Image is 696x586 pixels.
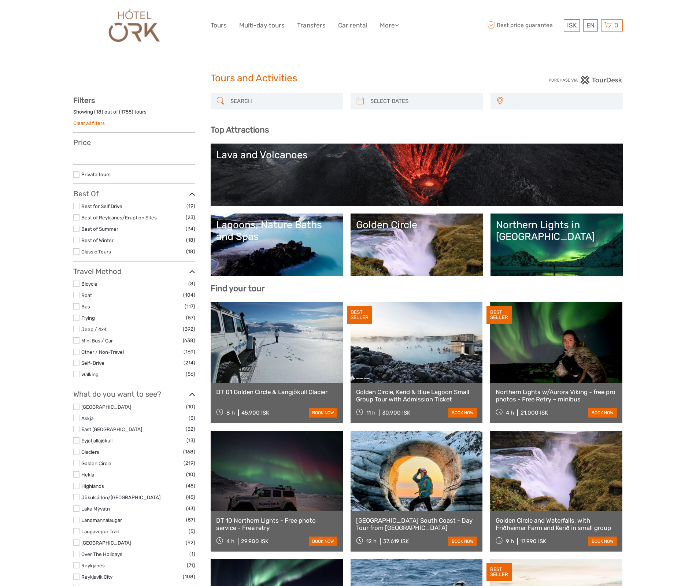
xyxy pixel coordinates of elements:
span: ISK [567,22,577,29]
div: EN [583,19,598,31]
a: Golden Circle [81,460,111,466]
span: (43) [186,504,195,513]
div: 30.900 ISK [382,409,410,416]
h3: What do you want to see? [73,390,195,398]
a: Highlands [81,483,104,489]
a: Jökulsárlón/[GEOGRAPHIC_DATA] [81,494,160,500]
span: (5) [189,527,195,535]
a: Transfers [297,20,326,31]
span: (57) [186,314,195,322]
span: (45) [186,493,195,501]
span: (71) [187,561,195,570]
a: book now [588,537,617,546]
span: (214) [184,359,195,367]
h3: Best Of [73,189,195,198]
strong: Filters [73,96,95,105]
span: 9 h [506,538,514,545]
div: Showing ( ) out of ( ) tours [73,108,195,120]
div: 21.000 ISK [521,409,548,416]
img: Our services [105,5,164,45]
a: More [380,20,399,31]
a: book now [448,537,477,546]
a: Glaciers [81,449,99,455]
a: [GEOGRAPHIC_DATA] [81,404,131,410]
a: Best of Winter [81,237,114,243]
a: Best for Self Drive [81,203,122,209]
a: Golden Circle and Waterfalls, with Friðheimar Farm and Kerið in small group [496,517,617,532]
div: Lagoons, Nature Baths and Spas [216,219,337,243]
a: DT 10 Northern Lights - Free photo service - Free retry [216,517,337,532]
span: (638) [183,336,195,345]
a: Reykjanes [81,563,105,568]
h1: Tours and Activities [211,73,485,84]
span: (57) [186,516,195,524]
div: 45.900 ISK [241,409,269,416]
span: (169) [184,348,195,356]
div: Northern Lights in [GEOGRAPHIC_DATA] [496,219,617,243]
span: 12 h [366,538,377,545]
span: (1) [189,550,195,558]
a: Bus [81,304,90,309]
input: SEARCH [227,95,339,108]
span: (13) [186,436,195,445]
a: Bicycle [81,281,97,287]
a: Best of Reykjanes/Eruption Sites [81,215,157,220]
span: (34) [186,225,195,233]
a: Other / Non-Travel [81,349,124,355]
div: BEST SELLER [486,563,512,581]
a: Walking [81,371,99,377]
input: SELECT DATES [367,95,479,108]
a: book now [588,408,617,418]
a: Multi-day tours [239,20,285,31]
a: book now [309,537,337,546]
span: (219) [184,459,195,467]
b: Top Attractions [211,125,269,135]
a: Car rental [338,20,367,31]
a: Lava and Volcanoes [216,149,617,200]
a: Golden Circle [356,219,477,270]
a: [GEOGRAPHIC_DATA] [81,540,131,546]
a: Self-Drive [81,360,104,366]
a: Over The Holidays [81,551,122,557]
a: Landmannalaugar [81,517,122,523]
a: Lake Mývatn [81,506,110,512]
label: 1755 [121,108,132,115]
span: (56) [186,370,195,378]
span: (392) [183,325,195,333]
b: Find your tour [211,283,265,293]
div: Golden Circle [356,219,477,231]
span: (92) [186,538,195,547]
a: Lagoons, Nature Baths and Spas [216,219,337,270]
a: Reykjavík City [81,574,112,580]
span: (23) [186,213,195,222]
a: [GEOGRAPHIC_DATA] South Coast - Day Tour from [GEOGRAPHIC_DATA] [356,517,477,532]
span: 11 h [366,409,375,416]
a: Boat [81,292,92,298]
span: (19) [186,202,195,210]
span: 4 h [226,538,234,545]
a: book now [448,408,477,418]
div: BEST SELLER [347,306,372,324]
span: (117) [185,302,195,311]
div: BEST SELLER [486,306,512,324]
h3: Travel Method [73,267,195,276]
span: (3) [189,414,195,422]
a: Jeep / 4x4 [81,326,107,332]
a: Tours [211,20,227,31]
img: PurchaseViaTourDesk.png [548,75,623,85]
a: Mini Bus / Car [81,338,113,344]
span: Best price guarantee [485,19,562,31]
a: DT 01 Golden Circle & Langjökull Glacier [216,388,337,396]
a: book now [309,408,337,418]
span: (104) [183,291,195,299]
span: (10) [186,403,195,411]
a: Clear all filters [73,120,105,126]
a: Best of Summer [81,226,118,232]
span: 4 h [506,409,514,416]
a: Golden Circle, Kerid & Blue Lagoon Small Group Tour with Admission Ticket [356,388,477,403]
a: Private tours [81,171,111,177]
a: Classic Tours [81,249,111,255]
div: 17.990 ISK [521,538,546,545]
a: Laugavegur Trail [81,528,119,534]
div: 37.619 ISK [383,538,409,545]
